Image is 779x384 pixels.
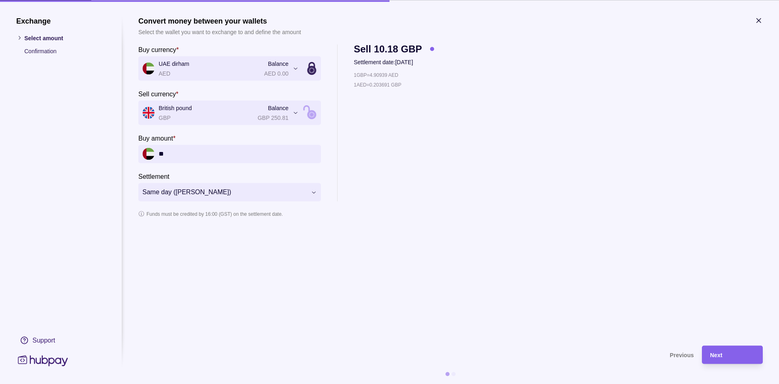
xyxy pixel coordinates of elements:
[138,27,301,36] p: Select the wallet you want to exchange to and define the amount
[16,332,105,349] a: Support
[16,16,105,25] h1: Exchange
[354,57,434,66] p: Settlement date: [DATE]
[142,148,155,160] img: ae
[138,46,176,53] p: Buy currency
[710,352,722,358] span: Next
[138,133,176,143] label: Buy amount
[32,336,55,345] div: Support
[702,345,763,364] button: Next
[146,209,283,218] p: Funds must be credited by 16:00 (GST) on the settlement date.
[670,352,694,358] span: Previous
[24,46,105,55] p: Confirmation
[354,70,398,79] p: 1 GBP = 4.90939 AED
[138,89,179,98] label: Sell currency
[354,44,422,53] span: Sell 10.18 GBP
[159,145,317,163] input: amount
[138,16,301,25] h1: Convert money between your wallets
[354,80,401,89] p: 1 AED = 0.203691 GBP
[138,171,169,181] label: Settlement
[138,135,173,141] p: Buy amount
[138,90,176,97] p: Sell currency
[24,33,105,42] p: Select amount
[138,173,169,180] p: Settlement
[138,44,179,54] label: Buy currency
[138,345,694,364] button: Previous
